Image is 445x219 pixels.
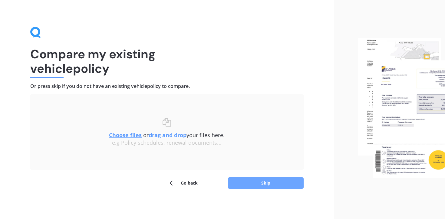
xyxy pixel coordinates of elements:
button: Go back [169,177,198,189]
span: or your files here. [109,131,225,139]
h1: Compare my existing vehicle policy [30,47,304,76]
div: e.g Policy schedules, renewal documents... [42,140,292,146]
u: Choose files [109,131,142,139]
button: Skip [228,177,304,189]
h4: Or press skip if you do not have an existing vehicle policy to compare. [30,83,304,89]
b: drag and drop [149,131,186,139]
